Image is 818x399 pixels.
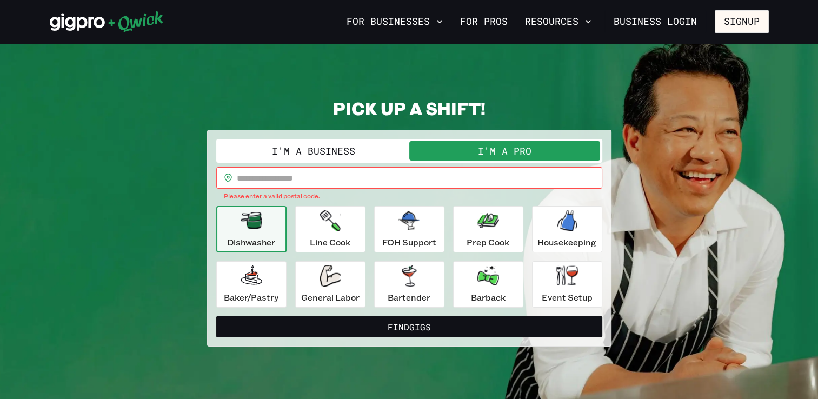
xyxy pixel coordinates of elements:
[456,12,512,31] a: For Pros
[374,206,444,252] button: FOH Support
[207,97,611,119] h2: PICK UP A SHIFT!
[409,141,600,161] button: I'm a Pro
[471,291,506,304] p: Barback
[216,261,287,308] button: Baker/Pastry
[224,291,278,304] p: Baker/Pastry
[218,141,409,161] button: I'm a Business
[216,316,602,338] button: FindGigs
[310,236,350,249] p: Line Cook
[453,206,523,252] button: Prep Cook
[227,236,275,249] p: Dishwasher
[295,206,365,252] button: Line Cook
[224,191,595,202] p: Please enter a valid postal code.
[542,291,593,304] p: Event Setup
[604,10,706,33] a: Business Login
[374,261,444,308] button: Bartender
[342,12,447,31] button: For Businesses
[388,291,430,304] p: Bartender
[715,10,769,33] button: Signup
[295,261,365,308] button: General Labor
[537,236,596,249] p: Housekeeping
[382,236,436,249] p: FOH Support
[216,206,287,252] button: Dishwasher
[301,291,360,304] p: General Labor
[467,236,509,249] p: Prep Cook
[532,261,602,308] button: Event Setup
[532,206,602,252] button: Housekeeping
[453,261,523,308] button: Barback
[521,12,596,31] button: Resources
